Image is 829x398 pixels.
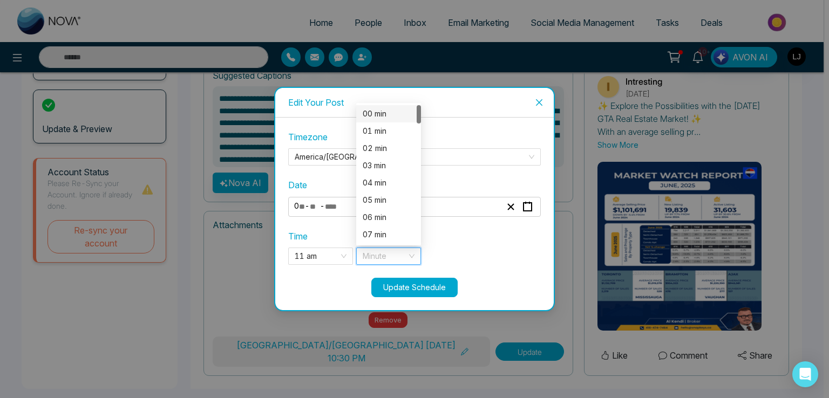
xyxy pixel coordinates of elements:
div: 07 min [356,226,421,243]
div: Edit Your Post [288,97,541,108]
div: 02 min [363,142,414,154]
label: Date [288,179,541,192]
label: Timezone [288,131,541,144]
div: 00 min [356,105,421,122]
div: 06 min [363,211,414,223]
div: 03 min [363,160,414,171]
div: 07 min [363,229,414,241]
span: 0 [294,200,299,212]
div: 05 min [356,191,421,209]
div: 04 min [363,177,414,189]
div: 06 min [356,209,421,226]
span: 11 am [295,248,346,264]
span: America/Toronto [295,149,534,165]
button: Close [525,88,554,117]
label: Time [288,230,308,243]
span: - [320,200,324,212]
div: 05 min [363,194,414,206]
span: - [305,200,309,212]
div: 03 min [356,157,421,174]
button: Update Schedule [371,278,458,297]
div: 04 min [356,174,421,191]
div: 01 min [356,122,421,140]
div: Open Intercom Messenger [792,361,818,387]
span: close [535,98,543,107]
div: 01 min [363,125,414,137]
div: 00 min [363,108,414,120]
div: 02 min [356,140,421,157]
